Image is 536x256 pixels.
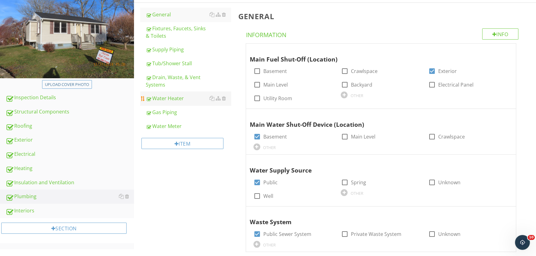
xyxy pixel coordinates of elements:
[1,223,127,234] div: Section
[528,235,535,240] span: 10
[246,28,518,39] h4: Information
[146,122,231,130] div: Water Meter
[6,122,134,130] div: Roofing
[146,60,231,67] div: Tub/Shower Stall
[351,231,401,237] label: Private Waste System
[263,193,273,199] label: Well
[438,179,460,186] label: Unknown
[351,179,366,186] label: Spring
[6,164,134,173] div: Heating
[6,136,134,144] div: Exterior
[250,157,499,175] div: Water Supply Source
[263,145,276,150] div: OTHER
[263,134,287,140] label: Basement
[482,28,519,40] div: Info
[263,242,276,247] div: OTHER
[351,134,375,140] label: Main Level
[350,191,363,196] div: OTHER
[146,25,231,40] div: Fixtures, Faucets, Sinks & Toilets
[263,95,292,101] label: Utility Room
[6,179,134,187] div: Insulation and Ventilation
[263,82,288,88] label: Main Level
[45,82,89,88] div: Upload cover photo
[351,68,377,74] label: Crawlspace
[146,109,231,116] div: Gas Piping
[263,231,311,237] label: Public Sewer System
[146,46,231,53] div: Supply Piping
[146,11,231,18] div: General
[438,134,465,140] label: Crawlspace
[6,150,134,158] div: Electrical
[350,93,363,98] div: OTHER
[146,74,231,88] div: Drain, Waste, & Vent Systems
[6,94,134,102] div: Inspection Details
[263,68,287,74] label: Basement
[42,80,92,89] button: Upload cover photo
[250,209,499,227] div: Waste System
[6,108,134,116] div: Structural Components
[438,68,457,74] label: Exterior
[6,207,134,215] div: Interiors
[238,12,526,20] h3: General
[515,235,530,250] iframe: Intercom live chat
[351,82,372,88] label: Backyard
[250,111,499,129] div: Main Water Shut-Off Device (Location)
[438,231,460,237] label: Unknown
[263,179,278,186] label: Public
[146,95,231,102] div: Water Heater
[250,46,499,64] div: Main Fuel Shut-Off (Location)
[141,138,223,149] div: Item
[438,82,473,88] label: Electrical Panel
[6,193,134,201] div: Plumbing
